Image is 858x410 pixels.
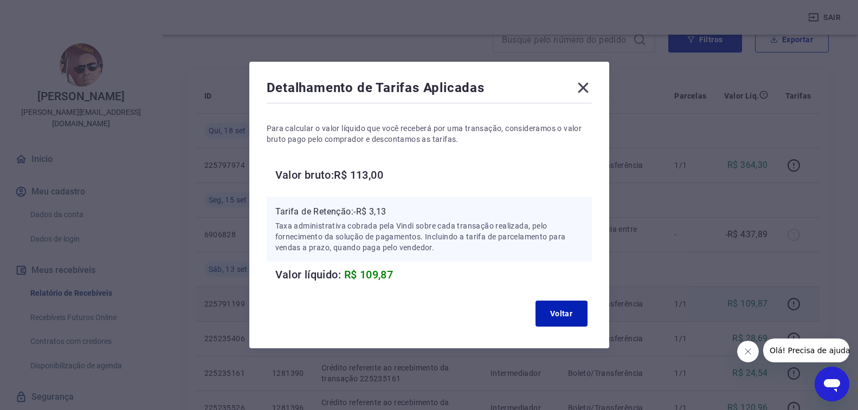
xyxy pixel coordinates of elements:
[7,8,91,16] span: Olá! Precisa de ajuda?
[267,79,592,101] div: Detalhamento de Tarifas Aplicadas
[275,220,583,253] p: Taxa administrativa cobrada pela Vindi sobre cada transação realizada, pelo fornecimento da soluç...
[344,268,393,281] span: R$ 109,87
[763,339,849,362] iframe: Mensagem da empresa
[536,301,588,327] button: Voltar
[275,205,583,218] p: Tarifa de Retenção: -R$ 3,13
[815,367,849,401] iframe: Botão para abrir a janela de mensagens
[267,123,592,145] p: Para calcular o valor líquido que você receberá por uma transação, consideramos o valor bruto pag...
[737,341,759,362] iframe: Fechar mensagem
[275,166,592,184] h6: Valor bruto: R$ 113,00
[275,266,592,283] h6: Valor líquido:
